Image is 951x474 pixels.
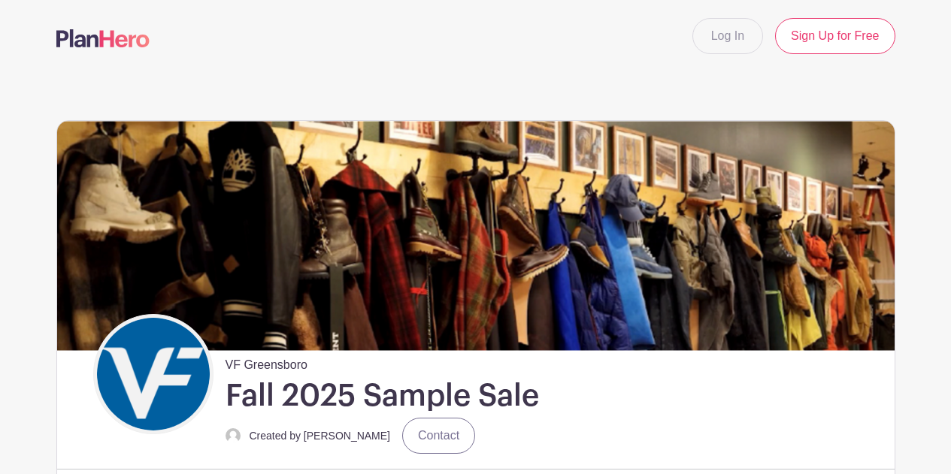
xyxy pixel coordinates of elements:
img: VF_Icon_FullColor_CMYK-small.png [97,318,210,430]
a: Log In [692,18,763,54]
h1: Fall 2025 Sample Sale [226,377,539,415]
span: VF Greensboro [226,350,307,374]
small: Created by [PERSON_NAME] [250,430,391,442]
img: Sample%20Sale.png [57,121,895,350]
img: default-ce2991bfa6775e67f084385cd625a349d9dcbb7a52a09fb2fda1e96e2d18dcdb.png [226,428,241,443]
img: logo-507f7623f17ff9eddc593b1ce0a138ce2505c220e1c5a4e2b4648c50719b7d32.svg [56,29,150,47]
a: Contact [402,418,475,454]
a: Sign Up for Free [775,18,895,54]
